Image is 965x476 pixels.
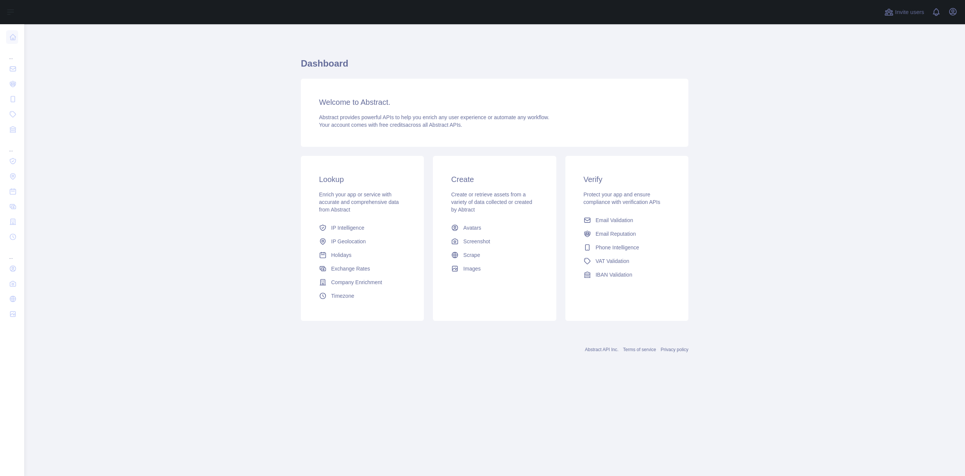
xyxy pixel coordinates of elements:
a: Scrape [448,248,541,262]
span: Email Reputation [596,230,636,238]
a: IP Intelligence [316,221,409,235]
span: Protect your app and ensure compliance with verification APIs [584,191,660,205]
a: Abstract API Inc. [585,347,619,352]
a: Exchange Rates [316,262,409,275]
a: IBAN Validation [581,268,673,282]
span: Enrich your app or service with accurate and comprehensive data from Abstract [319,191,399,213]
a: IP Geolocation [316,235,409,248]
button: Invite users [883,6,926,18]
a: Avatars [448,221,541,235]
h1: Dashboard [301,58,688,76]
div: ... [6,138,18,153]
span: Phone Intelligence [596,244,639,251]
span: Invite users [895,8,924,17]
span: Avatars [463,224,481,232]
span: IP Geolocation [331,238,366,245]
span: Your account comes with across all Abstract APIs. [319,122,462,128]
span: Abstract provides powerful APIs to help you enrich any user experience or automate any workflow. [319,114,549,120]
a: Company Enrichment [316,275,409,289]
a: Timezone [316,289,409,303]
h3: Verify [584,174,670,185]
h3: Create [451,174,538,185]
a: Screenshot [448,235,541,248]
a: Holidays [316,248,409,262]
span: Email Validation [596,216,633,224]
a: Email Reputation [581,227,673,241]
h3: Lookup [319,174,406,185]
span: Company Enrichment [331,278,382,286]
div: ... [6,245,18,260]
span: Images [463,265,481,272]
span: free credits [379,122,405,128]
span: IP Intelligence [331,224,364,232]
a: Terms of service [623,347,656,352]
span: Holidays [331,251,352,259]
a: VAT Validation [581,254,673,268]
span: VAT Validation [596,257,629,265]
span: IBAN Validation [596,271,632,278]
a: Privacy policy [661,347,688,352]
span: Scrape [463,251,480,259]
span: Screenshot [463,238,490,245]
a: Phone Intelligence [581,241,673,254]
div: ... [6,45,18,61]
a: Images [448,262,541,275]
h3: Welcome to Abstract. [319,97,670,107]
a: Email Validation [581,213,673,227]
span: Create or retrieve assets from a variety of data collected or created by Abtract [451,191,532,213]
span: Exchange Rates [331,265,370,272]
span: Timezone [331,292,354,300]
